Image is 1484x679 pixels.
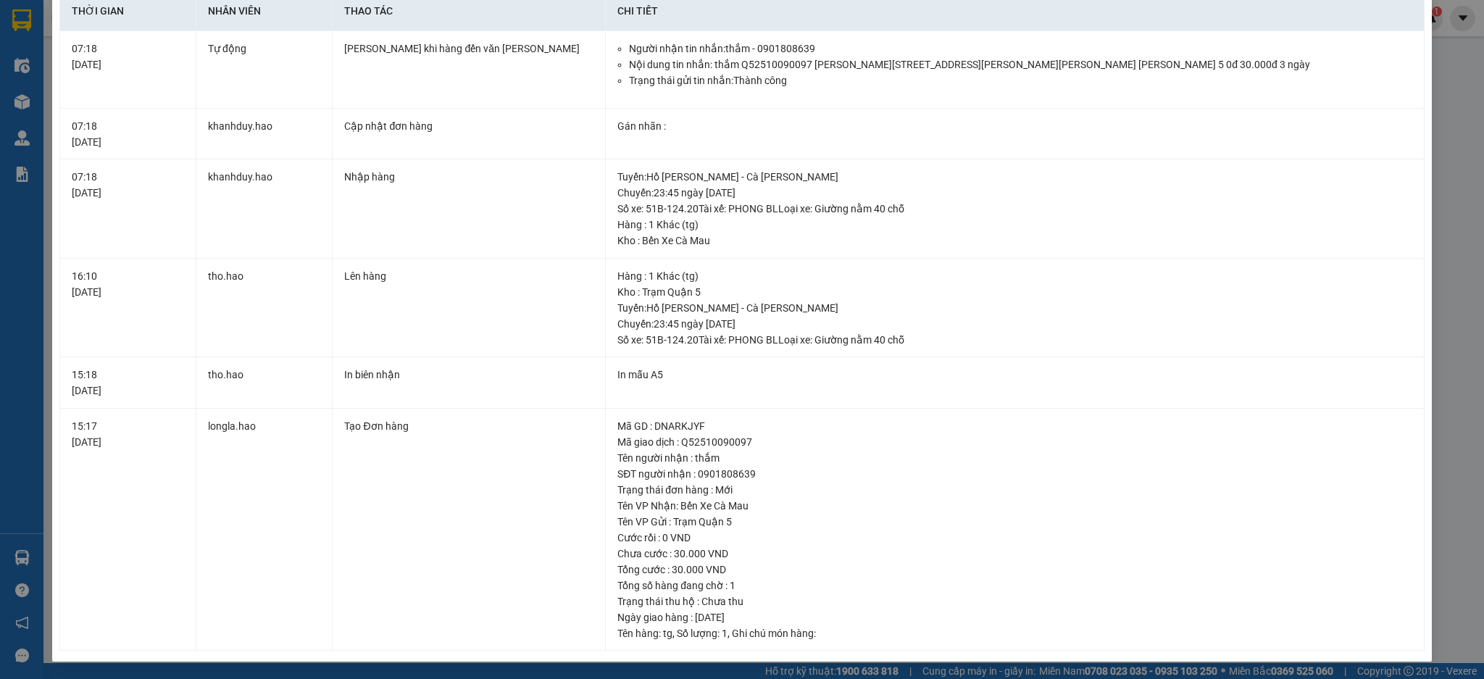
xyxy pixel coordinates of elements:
div: 07:18 [DATE] [72,118,184,150]
div: In mẫu A5 [617,367,1412,383]
div: Tên hàng: , Số lượng: , Ghi chú món hàng: [617,625,1412,641]
div: Hàng : 1 Khác (tg) [617,217,1412,233]
td: longla.hao [196,409,333,651]
span: 1 [722,628,728,639]
td: khanhduy.hao [196,109,333,160]
div: Tổng số hàng đang chờ : 1 [617,578,1412,593]
div: 15:18 [DATE] [72,367,184,399]
td: khanhduy.hao [196,159,333,259]
div: 07:18 [DATE] [72,169,184,201]
div: Cước rồi : 0 VND [617,530,1412,546]
div: Tên VP Nhận: Bến Xe Cà Mau [617,498,1412,514]
li: Trạng thái gửi tin nhắn: Thành công [629,72,1412,88]
li: Người nhận tin nhắn: thắm - 0901808639 [629,41,1412,57]
div: Tổng cước : 30.000 VND [617,562,1412,578]
div: Mã giao dịch : Q52510090097 [617,434,1412,450]
div: In biên nhận [344,367,593,383]
div: Chưa cước : 30.000 VND [617,546,1412,562]
div: 07:18 [DATE] [72,41,184,72]
div: 16:10 [DATE] [72,268,184,300]
div: Kho : Bến Xe Cà Mau [617,233,1412,249]
div: Trạng thái đơn hàng : Mới [617,482,1412,498]
div: Tạo Đơn hàng [344,418,593,434]
div: SĐT người nhận : 0901808639 [617,466,1412,482]
div: Tên VP Gửi : Trạm Quận 5 [617,514,1412,530]
div: Nhập hàng [344,169,593,185]
div: Tuyến : Hồ [PERSON_NAME] - Cà [PERSON_NAME] Chuyến: 23:45 ngày [DATE] Số xe: 51B-124.20 Tài xế: P... [617,169,1412,217]
div: Gán nhãn : [617,118,1412,134]
li: Nội dung tin nhắn: thắm Q52510090097 [PERSON_NAME][STREET_ADDRESS][PERSON_NAME][PERSON_NAME] [PER... [629,57,1412,72]
div: Kho : Trạm Quận 5 [617,284,1412,300]
div: Cập nhật đơn hàng [344,118,593,134]
div: Trạng thái thu hộ : Chưa thu [617,593,1412,609]
td: tho.hao [196,259,333,358]
td: tho.hao [196,357,333,409]
div: [PERSON_NAME] khi hàng đến văn [PERSON_NAME] [344,41,593,57]
div: 15:17 [DATE] [72,418,184,450]
div: Ngày giao hàng : [DATE] [617,609,1412,625]
div: Tên người nhận : thắm [617,450,1412,466]
div: Hàng : 1 Khác (tg) [617,268,1412,284]
div: Mã GD : DNARKJYF [617,418,1412,434]
div: Lên hàng [344,268,593,284]
div: Tuyến : Hồ [PERSON_NAME] - Cà [PERSON_NAME] Chuyến: 23:45 ngày [DATE] Số xe: 51B-124.20 Tài xế: P... [617,300,1412,348]
td: Tự động [196,31,333,109]
span: tg [663,628,672,639]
